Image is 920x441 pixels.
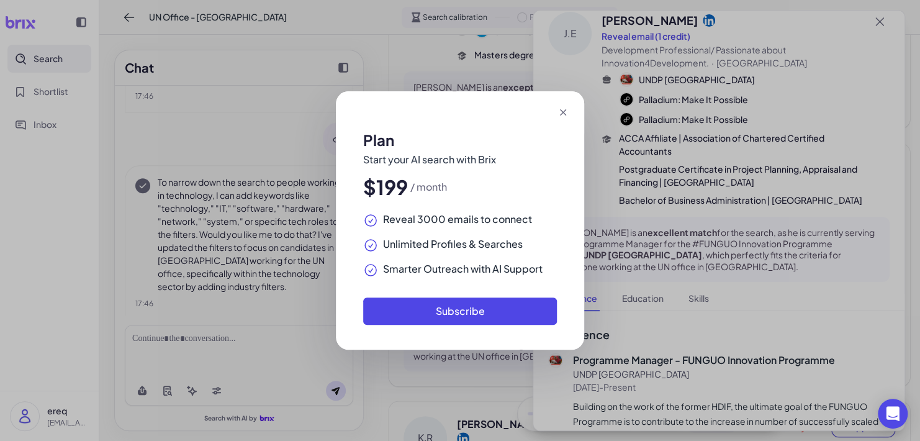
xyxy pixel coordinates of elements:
[383,238,523,250] span: Unlimited Profiles & Searches
[383,213,532,225] span: Reveal 3000 emails to connect
[363,134,557,146] h2: Plan
[363,298,557,325] button: Subscribe
[878,399,908,429] div: Open Intercom Messenger
[410,181,447,193] span: / month
[383,263,543,275] span: Smarter Outreach with AI Support
[363,181,408,193] span: $199
[363,153,557,166] p: Start your AI search with Brix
